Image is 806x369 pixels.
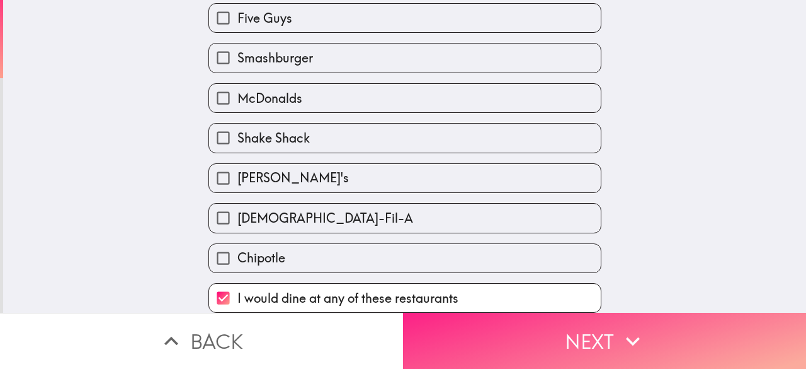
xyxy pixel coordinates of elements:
[209,124,601,152] button: Shake Shack
[237,209,413,227] span: [DEMOGRAPHIC_DATA]-Fil-A
[209,204,601,232] button: [DEMOGRAPHIC_DATA]-Fil-A
[209,84,601,112] button: McDonalds
[237,9,292,27] span: Five Guys
[237,129,310,147] span: Shake Shack
[237,249,285,267] span: Chipotle
[237,90,302,107] span: McDonalds
[209,4,601,32] button: Five Guys
[209,44,601,72] button: Smashburger
[209,284,601,312] button: I would dine at any of these restaurants
[237,169,349,187] span: [PERSON_NAME]'s
[209,164,601,192] button: [PERSON_NAME]'s
[237,290,458,307] span: I would dine at any of these restaurants
[403,313,806,369] button: Next
[237,49,313,67] span: Smashburger
[209,244,601,272] button: Chipotle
